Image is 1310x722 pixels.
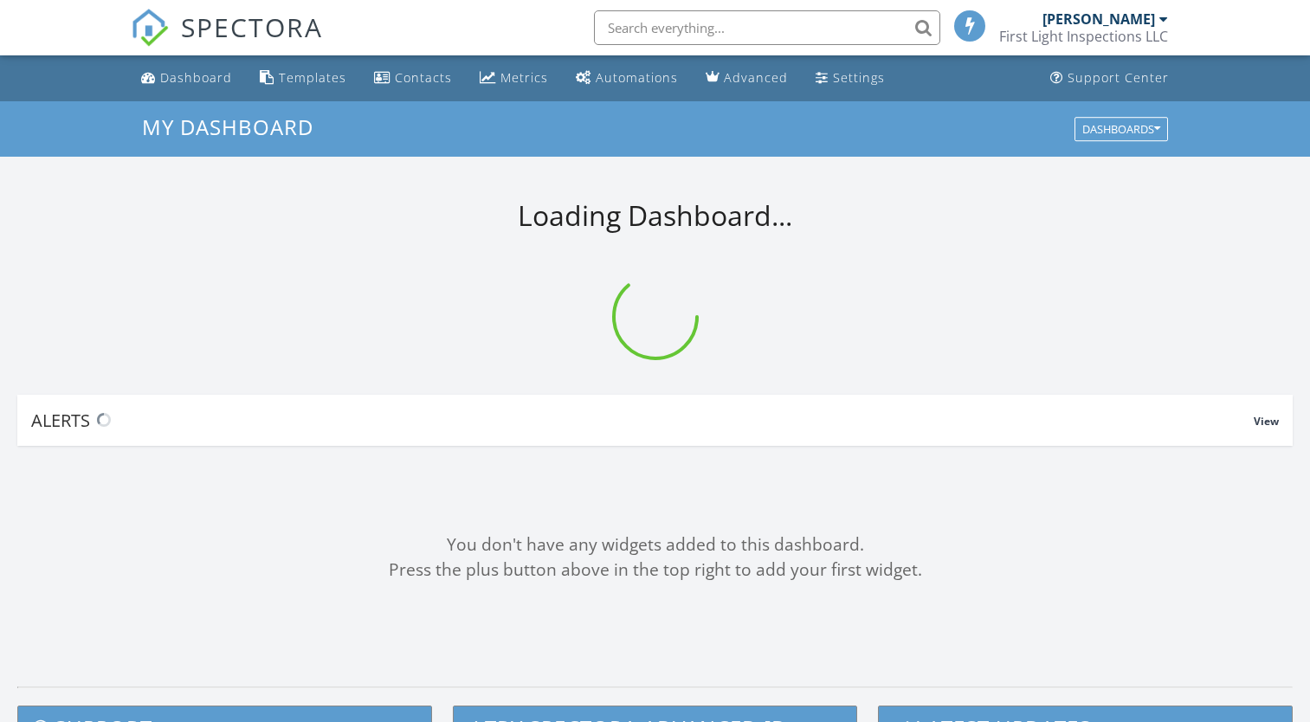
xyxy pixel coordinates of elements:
[367,62,459,94] a: Contacts
[999,28,1168,45] div: First Light Inspections LLC
[253,62,353,94] a: Templates
[1043,62,1176,94] a: Support Center
[279,69,346,86] div: Templates
[596,69,678,86] div: Automations
[1254,414,1279,429] span: View
[724,69,788,86] div: Advanced
[395,69,452,86] div: Contacts
[160,69,232,86] div: Dashboard
[699,62,795,94] a: Advanced
[1082,123,1160,135] div: Dashboards
[473,62,555,94] a: Metrics
[181,9,323,45] span: SPECTORA
[594,10,940,45] input: Search everything...
[134,62,239,94] a: Dashboard
[17,532,1293,558] div: You don't have any widgets added to this dashboard.
[17,558,1293,583] div: Press the plus button above in the top right to add your first widget.
[809,62,892,94] a: Settings
[1068,69,1169,86] div: Support Center
[500,69,548,86] div: Metrics
[1074,117,1168,141] button: Dashboards
[833,69,885,86] div: Settings
[131,23,323,60] a: SPECTORA
[569,62,685,94] a: Automations (Basic)
[131,9,169,47] img: The Best Home Inspection Software - Spectora
[142,113,313,141] span: My Dashboard
[31,409,1254,432] div: Alerts
[1042,10,1155,28] div: [PERSON_NAME]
